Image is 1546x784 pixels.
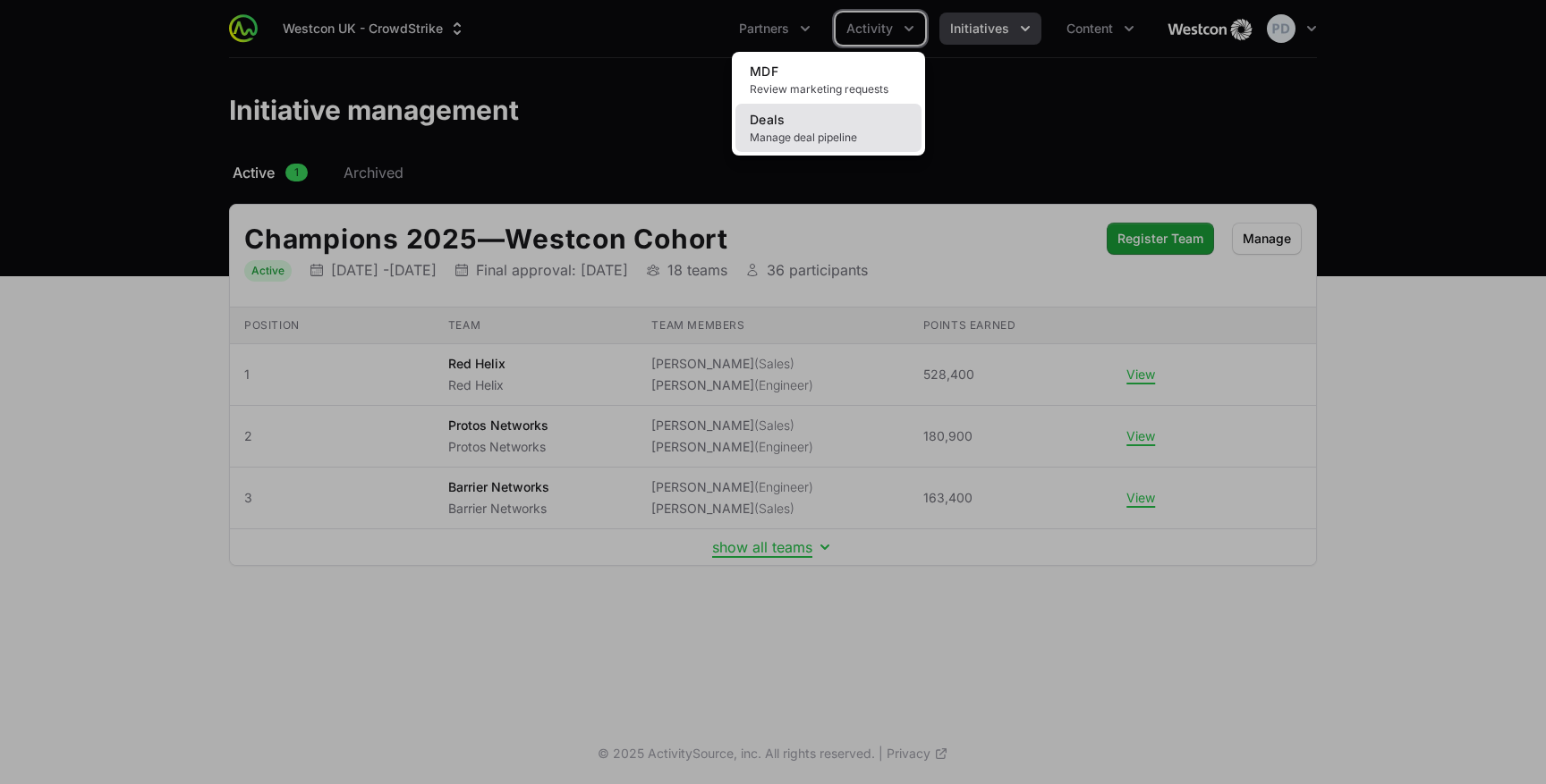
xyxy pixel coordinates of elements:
a: DealsManage deal pipeline [735,104,922,152]
span: MDF [750,63,778,79]
span: Deals [750,112,786,127]
span: Manage deal pipeline [750,131,907,145]
div: Activity menu [836,13,925,45]
div: Main navigation [258,13,1145,45]
a: MDFReview marketing requests [735,55,922,104]
span: Review marketing requests [750,82,907,97]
